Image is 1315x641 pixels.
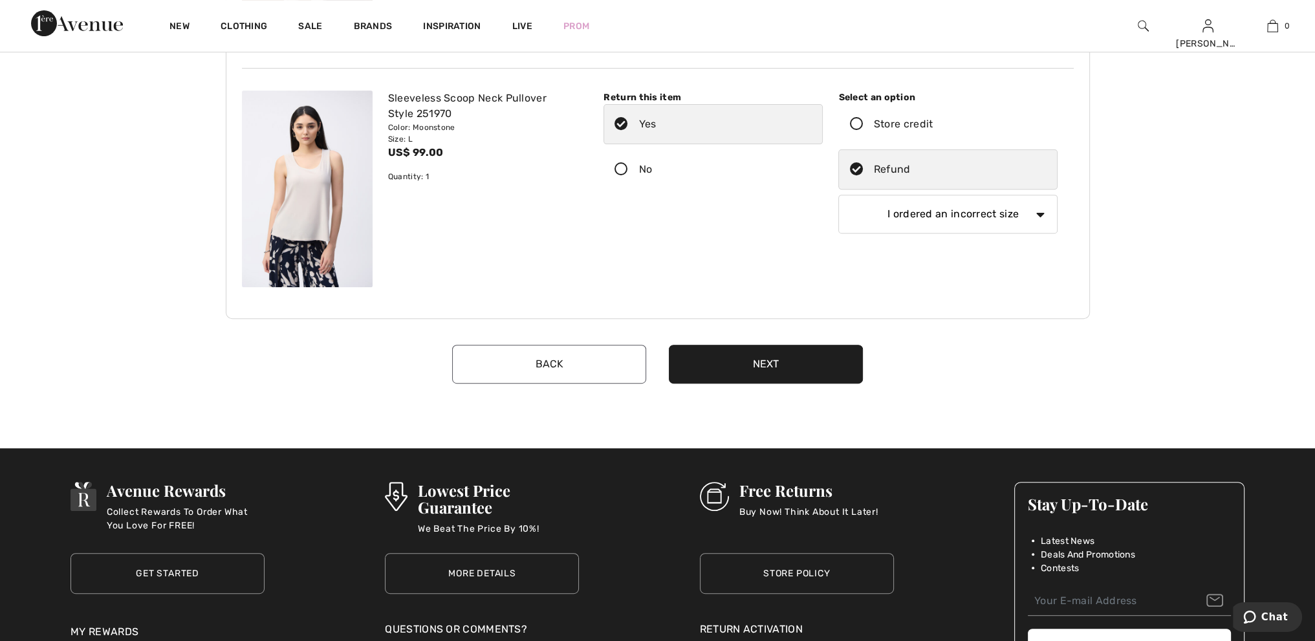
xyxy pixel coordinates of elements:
p: Collect Rewards To Order What You Love For FREE! [107,505,265,531]
span: Contests [1041,561,1079,575]
a: Clothing [221,21,267,34]
div: US$ 99.00 [388,145,581,160]
label: Yes [603,104,823,144]
a: Prom [563,19,589,33]
img: My Bag [1267,18,1278,34]
img: My Info [1202,18,1213,34]
p: Buy Now! Think About It Later! [739,505,878,531]
a: Brands [354,21,393,34]
h3: Avenue Rewards [107,482,265,499]
label: No [603,149,823,190]
p: We Beat The Price By 10%! [418,522,580,548]
div: Color: Moonstone [388,122,581,133]
h3: Free Returns [739,482,878,499]
div: Sleeveless Scoop Neck Pullover Style 251970 [388,91,581,122]
img: Free Returns [700,482,729,511]
div: Return this item [603,91,823,104]
input: Your E-mail Address [1028,587,1231,616]
button: Next [669,345,863,384]
a: New [169,21,190,34]
a: Get Started [71,553,265,594]
a: Live [512,19,532,33]
span: 0 [1285,20,1290,32]
img: Lowest Price Guarantee [385,482,407,511]
a: Store Policy [700,553,894,594]
span: Inspiration [423,21,481,34]
a: 0 [1241,18,1304,34]
h3: Stay Up-To-Date [1028,495,1231,512]
span: Deals And Promotions [1041,548,1135,561]
iframe: Opens a widget where you can chat to one of our agents [1233,602,1302,635]
img: Avenue Rewards [71,482,96,511]
div: Select an option [838,91,1058,104]
span: Latest News [1041,534,1094,548]
div: Quantity: 1 [388,171,581,182]
h3: Lowest Price Guarantee [418,482,580,516]
div: Size: L [388,133,581,145]
a: My Rewards [71,625,138,638]
img: search the website [1138,18,1149,34]
a: Sign In [1202,19,1213,32]
img: 1ère Avenue [31,10,123,36]
div: Refund [874,162,911,177]
a: Return Activation [700,622,894,637]
div: Store credit [874,116,933,132]
a: Sale [298,21,322,34]
img: joseph-ribkoff-tops-moonstone_251970c_2_1737_search.jpg [242,91,373,287]
a: More Details [385,553,579,594]
button: Back [452,345,646,384]
div: [PERSON_NAME] [1176,37,1239,50]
